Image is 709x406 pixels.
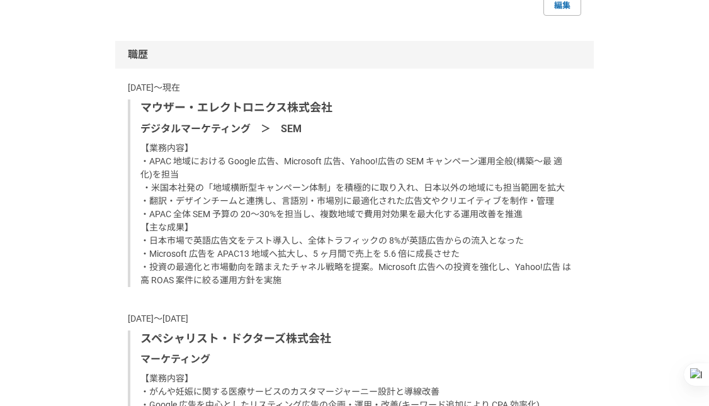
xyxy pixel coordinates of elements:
p: マウザー・エレクトロニクス株式会社 [140,99,571,116]
p: スペシャリスト・ドクターズ株式会社 [140,330,571,347]
p: デジタルマーケティング ＞ SEM [140,121,571,137]
p: マーケティング [140,352,571,367]
p: [DATE]〜[DATE] [128,312,581,325]
p: [DATE]〜現在 [128,81,581,94]
p: 【業務内容】 ・APAC 地域における Google 広告、Microsoft 広告、Yahoo!広告の SEM キャンペーン運用全般(構築〜最 適化)を担当 ・米国本社発の「地域横断型キャンペ... [140,142,571,287]
div: 職歴 [115,41,594,69]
